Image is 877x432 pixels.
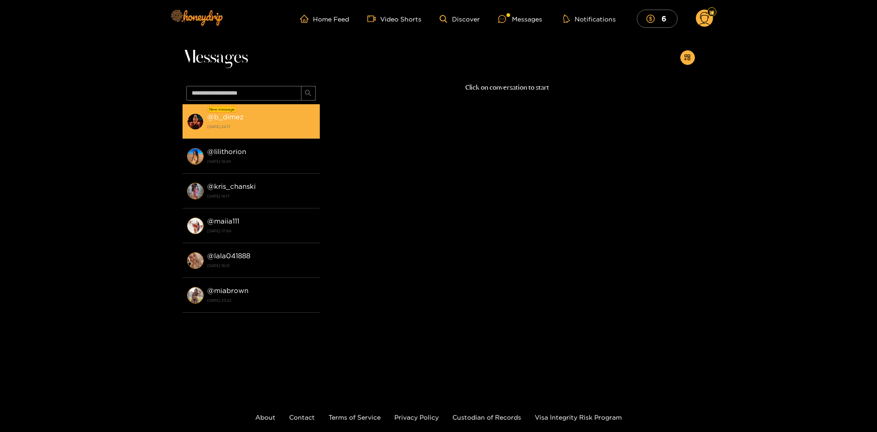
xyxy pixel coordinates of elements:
[680,50,695,65] button: appstore-add
[560,14,619,23] button: Notifications
[440,15,479,23] a: Discover
[187,218,204,234] img: conversation
[207,287,248,294] strong: @ miabrown
[367,15,380,23] span: video-camera
[207,113,243,121] strong: @ b_dimez
[187,287,204,304] img: conversation
[305,90,312,97] span: search
[394,414,439,421] a: Privacy Policy
[207,192,315,200] strong: [DATE] 18:17
[684,54,691,62] span: appstore-add
[367,15,421,23] a: Video Shorts
[207,296,315,304] strong: [DATE] 23:22
[535,414,622,421] a: Visa Integrity Risk Program
[452,414,521,421] a: Custodian of Records
[208,106,237,112] div: New message
[255,414,275,421] a: About
[207,182,256,190] strong: @ kris_chanski
[187,252,204,269] img: conversation
[320,82,695,93] p: Click on conversation to start
[207,261,315,270] strong: [DATE] 16:51
[300,15,313,23] span: home
[289,414,315,421] a: Contact
[300,15,349,23] a: Home Feed
[183,47,248,69] span: Messages
[660,14,668,23] mark: 6
[328,414,381,421] a: Terms of Service
[187,148,204,165] img: conversation
[207,123,315,131] strong: [DATE] 22:17
[301,86,316,101] button: search
[646,15,659,23] span: dollar
[207,148,246,155] strong: @ lilithorion
[709,10,715,15] img: Fan Level
[187,183,204,199] img: conversation
[207,217,239,225] strong: @ maiia111
[207,252,250,260] strong: @ lala041888
[207,157,315,165] strong: [DATE] 18:20
[207,227,315,235] strong: [DATE] 17:00
[498,14,542,24] div: Messages
[637,10,678,27] button: 6
[187,113,204,130] img: conversation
